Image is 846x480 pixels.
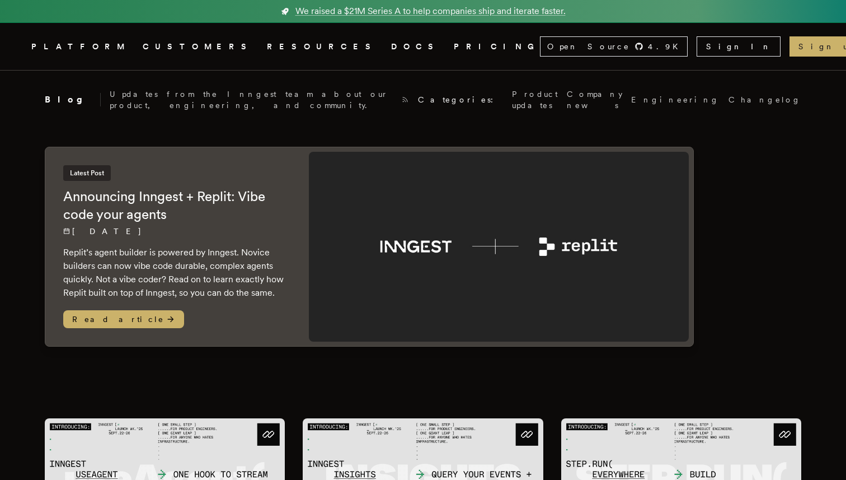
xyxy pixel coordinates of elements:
span: Categories: [418,94,503,105]
a: DOCS [391,40,440,54]
span: Latest Post [63,165,111,181]
p: Updates from the Inngest team about our product, engineering, and community. [110,88,392,111]
h2: Announcing Inngest + Replit: Vibe code your agents [63,188,286,223]
span: Open Source [547,41,630,52]
a: PRICING [454,40,540,54]
a: Latest PostAnnouncing Inngest + Replit: Vibe code your agents[DATE] Replit’s agent builder is pow... [45,147,694,347]
a: CUSTOMERS [143,40,253,54]
span: 4.9 K [648,41,685,52]
a: Engineering [631,94,720,105]
a: Company news [567,88,622,111]
button: RESOURCES [267,40,378,54]
h2: Blog [45,93,101,106]
button: PLATFORM [31,40,129,54]
a: Sign In [697,36,781,57]
p: Replit’s agent builder is powered by Inngest. Novice builders can now vibe code durable, complex ... [63,246,286,300]
a: Product updates [512,88,558,111]
a: Changelog [728,94,801,105]
p: [DATE] [63,226,286,237]
span: Read article [63,310,184,328]
img: Featured image for Announcing Inngest + Replit: Vibe code your agents blog post [309,152,689,342]
span: We raised a $21M Series A to help companies ship and iterate faster. [295,4,566,18]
